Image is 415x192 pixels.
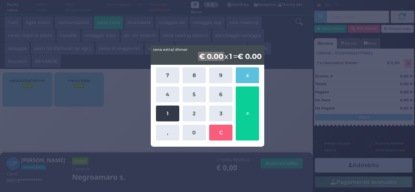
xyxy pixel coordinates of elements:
button: 3 [209,106,232,121]
button: 1 [156,106,179,121]
div: x = [151,45,264,65]
button: 4 [156,86,179,102]
button: , [156,125,179,141]
button: C [209,125,232,141]
button: 0 [183,125,206,141]
b: € 0.00 [237,52,262,61]
button: 6 [209,86,232,102]
button: 9 [209,67,232,83]
b: 1 [228,52,233,61]
button: = [236,86,259,141]
button: 8 [183,67,206,83]
button: 2 [183,106,206,121]
b: € 0.00 [198,52,224,61]
span: cena extra/ dinner [153,47,188,52]
button: 5 [183,86,206,102]
button: 7 [156,67,179,83]
button: x [236,67,259,83]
